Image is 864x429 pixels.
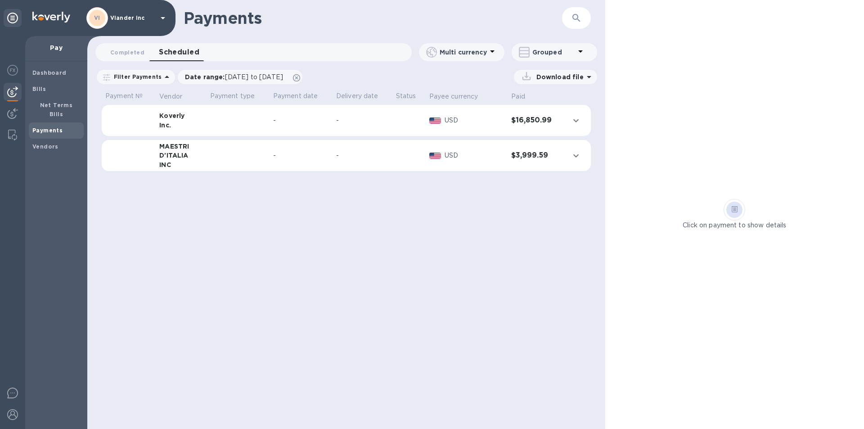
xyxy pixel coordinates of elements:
[429,117,441,124] img: USD
[32,86,46,92] b: Bills
[159,121,202,130] div: Inc.
[110,48,144,57] span: Completed
[429,92,478,101] p: Payee currency
[445,151,504,160] p: USD
[683,221,786,230] p: Click on payment to show details
[40,102,73,117] b: Net Terms Bills
[32,127,63,134] b: Payments
[159,92,194,101] span: Vendor
[440,48,487,57] p: Multi currency
[184,9,562,27] h1: Payments
[511,92,537,101] span: Paid
[273,91,329,101] p: Payment date
[210,91,266,101] p: Payment type
[532,48,575,57] p: Grouped
[110,15,155,21] p: Viander inc
[569,114,583,127] button: expand row
[159,92,182,101] p: Vendor
[429,92,490,101] span: Payee currency
[32,12,70,23] img: Logo
[159,111,202,120] div: Koverly
[445,116,504,125] p: USD
[159,160,202,169] div: INC
[178,70,302,84] div: Date range:[DATE] to [DATE]
[32,143,58,150] b: Vendors
[396,91,422,101] p: Status
[273,151,329,160] div: -
[32,69,67,76] b: Dashboard
[159,142,202,151] div: MAESTRI
[336,116,389,125] div: -
[533,72,584,81] p: Download file
[511,92,525,101] p: Paid
[32,43,80,52] p: Pay
[511,151,562,160] h3: $3,999.59
[511,116,562,125] h3: $16,850.99
[159,46,199,59] span: Scheduled
[159,151,202,160] div: D'ITALIA
[429,153,441,159] img: USD
[7,65,18,76] img: Foreign exchange
[105,91,152,101] p: Payment №
[225,73,283,81] span: [DATE] to [DATE]
[336,91,389,101] p: Delivery date
[336,151,389,160] div: -
[569,149,583,163] button: expand row
[110,73,162,81] p: Filter Payments
[185,72,288,81] p: Date range :
[273,116,329,125] div: -
[94,14,100,21] b: VI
